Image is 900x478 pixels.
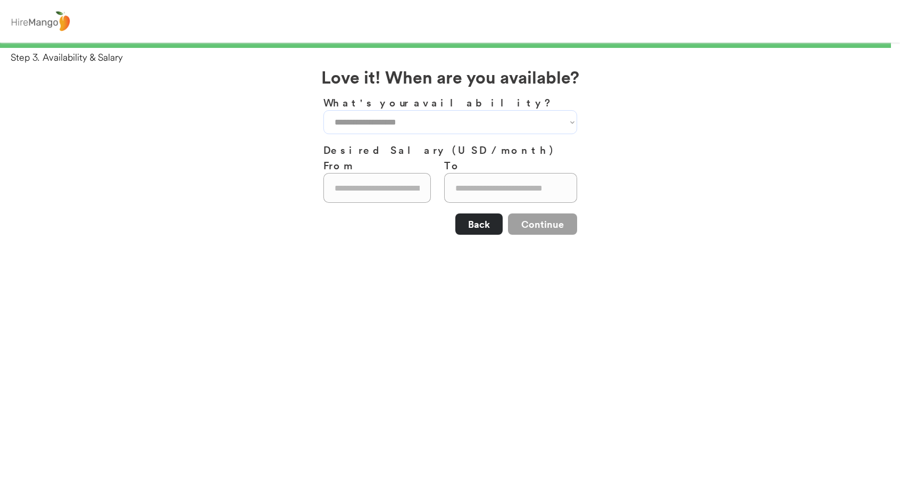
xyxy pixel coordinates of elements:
[455,213,503,235] button: Back
[508,213,577,235] button: Continue
[323,158,431,173] h3: From
[11,51,900,64] div: Step 3. Availability & Salary
[321,64,579,89] h2: Love it! When are you available?
[8,9,73,34] img: logo%20-%20hiremango%20gray.png
[323,142,577,158] h3: Desired Salary (USD / month)
[323,95,577,110] h3: What's your availability?
[444,158,577,173] h3: To
[2,43,898,48] div: 99%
